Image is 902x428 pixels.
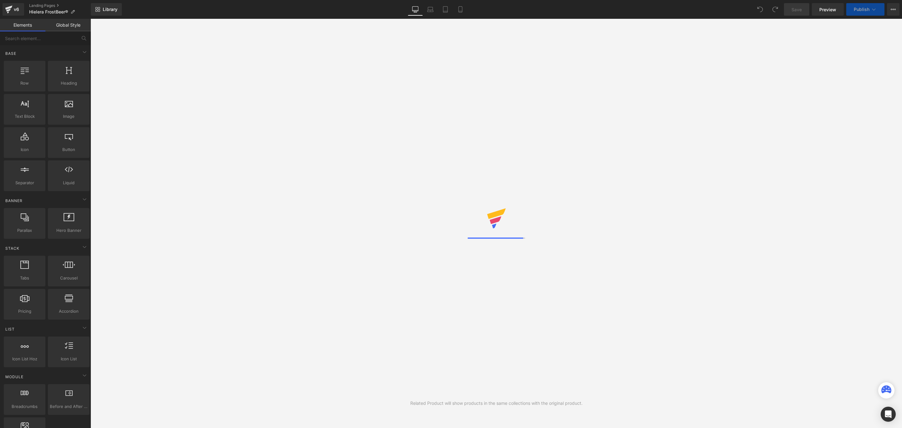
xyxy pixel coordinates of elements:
[812,3,844,16] a: Preview
[819,6,836,13] span: Preview
[791,6,802,13] span: Save
[846,3,884,16] button: Publish
[50,113,88,120] span: Image
[881,407,896,422] div: Open Intercom Messenger
[3,3,24,16] a: v6
[6,403,44,410] span: Breadcrumbs
[50,275,88,281] span: Carousel
[5,245,20,251] span: Stack
[50,356,88,362] span: Icon List
[6,113,44,120] span: Text Block
[6,80,44,86] span: Row
[50,146,88,153] span: Button
[50,403,88,410] span: Before and After Images
[50,308,88,315] span: Accordion
[410,400,583,407] div: Related Product will show products in the same collections with the original product.
[6,308,44,315] span: Pricing
[50,80,88,86] span: Heading
[453,3,468,16] a: Mobile
[423,3,438,16] a: Laptop
[854,7,869,12] span: Publish
[6,356,44,362] span: Icon List Hoz
[50,227,88,234] span: Hero Banner
[91,3,122,16] a: New Library
[5,326,15,332] span: List
[438,3,453,16] a: Tablet
[45,19,91,31] a: Global Style
[29,9,68,14] span: Hielera FrostBeer®
[887,3,899,16] button: More
[6,275,44,281] span: Tabs
[754,3,766,16] button: Undo
[6,227,44,234] span: Parallax
[6,146,44,153] span: Icon
[6,180,44,186] span: Separator
[5,198,23,204] span: Banner
[29,3,91,8] a: Landing Pages
[13,5,20,13] div: v6
[5,50,17,56] span: Base
[769,3,781,16] button: Redo
[408,3,423,16] a: Desktop
[5,374,24,380] span: Module
[103,7,117,12] span: Library
[50,180,88,186] span: Liquid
